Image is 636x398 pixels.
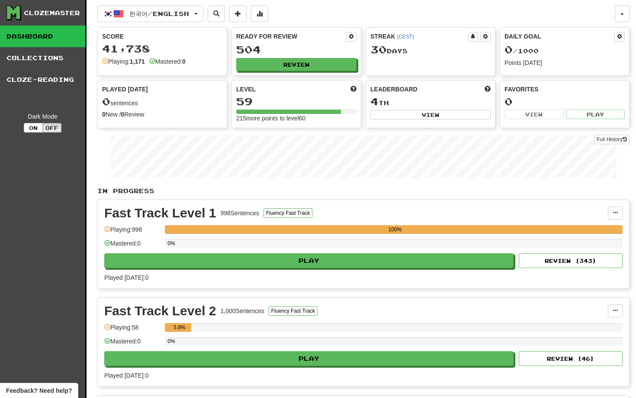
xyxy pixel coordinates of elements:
div: Fast Track Level 1 [104,207,216,220]
button: Play [104,351,514,366]
span: 0 [102,95,110,107]
span: Score more points to level up [350,85,357,94]
div: Score [102,32,222,41]
div: 998 Sentences [221,209,260,217]
strong: 1,171 [130,58,145,65]
div: Favorites [504,85,625,94]
button: Add sentence to collection [229,6,247,22]
div: 504 [236,44,357,55]
div: Day s [370,44,491,55]
button: View [504,110,564,119]
button: 한국어/English [97,6,203,22]
div: Dark Mode [6,112,79,121]
button: Fluency Fast Track [263,208,312,218]
div: Mastered: 0 [104,239,161,253]
strong: 0 [121,111,125,118]
span: 30 [370,43,387,55]
button: Review (343) [519,253,623,268]
a: Full History [594,135,630,144]
div: 1,000 Sentences [221,307,264,315]
span: Played [DATE] [102,85,148,94]
div: Streak [370,32,468,41]
div: Ready for Review [236,32,346,41]
span: / 1000 [504,47,539,55]
div: Fast Track Level 2 [104,304,216,317]
button: Review (46) [519,351,623,366]
button: Play [104,253,514,268]
span: Played [DATE]: 0 [104,274,148,281]
button: Play [566,110,625,119]
div: Playing: 998 [104,225,161,239]
button: View [370,110,491,120]
div: Daily Goal [504,32,614,42]
strong: 0 [102,111,106,118]
span: Played [DATE]: 0 [104,372,148,379]
div: Clozemaster [24,9,80,17]
div: New / Review [102,110,222,119]
div: Mastered: 0 [104,337,161,351]
p: In Progress [97,187,630,195]
a: (CEST) [397,34,414,40]
div: th [370,96,491,107]
div: 5.8% [167,323,191,332]
span: Level [236,85,256,94]
div: 0 [504,96,625,107]
div: 41,738 [102,43,222,54]
span: Open feedback widget [6,386,72,395]
span: 4 [370,95,379,107]
div: Points [DATE] [504,58,625,67]
button: Off [42,123,61,133]
button: Review [236,58,357,71]
span: 한국어 / English [129,10,189,17]
div: sentences [102,96,222,107]
div: Playing: 58 [104,323,161,337]
button: Search sentences [208,6,225,22]
span: This week in points, UTC [485,85,491,94]
span: Leaderboard [370,85,418,94]
div: 215 more points to level 60 [236,114,357,123]
div: 59 [236,96,357,107]
button: More stats [251,6,268,22]
button: On [24,123,43,133]
div: Mastered: [149,57,186,66]
div: Playing: [102,57,145,66]
span: 0 [504,43,513,55]
strong: 0 [182,58,186,65]
button: Fluency Fast Track [269,306,318,316]
div: 100% [167,225,623,234]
